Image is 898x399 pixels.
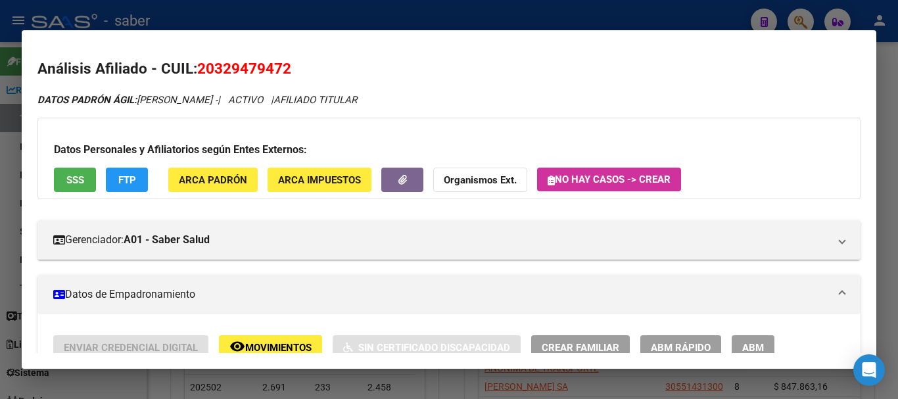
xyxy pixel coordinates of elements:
span: AFILIADO TITULAR [273,94,357,106]
strong: Organismos Ext. [444,174,517,186]
div: Open Intercom Messenger [853,354,885,386]
span: ABM [742,342,764,354]
span: Crear Familiar [542,342,619,354]
span: Sin Certificado Discapacidad [358,342,510,354]
button: Crear Familiar [531,335,630,360]
button: Organismos Ext. [433,168,527,192]
span: Movimientos [245,342,312,354]
button: ABM Rápido [640,335,721,360]
mat-expansion-panel-header: Datos de Empadronamiento [37,275,861,314]
button: ARCA Impuestos [268,168,371,192]
span: 20329479472 [197,60,291,77]
strong: A01 - Saber Salud [124,232,210,248]
strong: DATOS PADRÓN ÁGIL: [37,94,137,106]
span: Enviar Credencial Digital [64,342,198,354]
h2: Análisis Afiliado - CUIL: [37,58,861,80]
button: Sin Certificado Discapacidad [333,335,521,360]
button: ARCA Padrón [168,168,258,192]
mat-panel-title: Datos de Empadronamiento [53,287,829,302]
i: | ACTIVO | [37,94,357,106]
span: [PERSON_NAME] - [37,94,218,106]
span: No hay casos -> Crear [548,174,671,185]
button: Movimientos [219,335,322,360]
button: ABM [732,335,774,360]
span: ARCA Impuestos [278,174,361,186]
button: SSS [54,168,96,192]
button: No hay casos -> Crear [537,168,681,191]
mat-icon: remove_red_eye [229,339,245,354]
button: Enviar Credencial Digital [53,335,208,360]
button: FTP [106,168,148,192]
span: FTP [118,174,136,186]
mat-expansion-panel-header: Gerenciador:A01 - Saber Salud [37,220,861,260]
span: ARCA Padrón [179,174,247,186]
span: ABM Rápido [651,342,711,354]
mat-panel-title: Gerenciador: [53,232,829,248]
h3: Datos Personales y Afiliatorios según Entes Externos: [54,142,844,158]
span: SSS [66,174,84,186]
